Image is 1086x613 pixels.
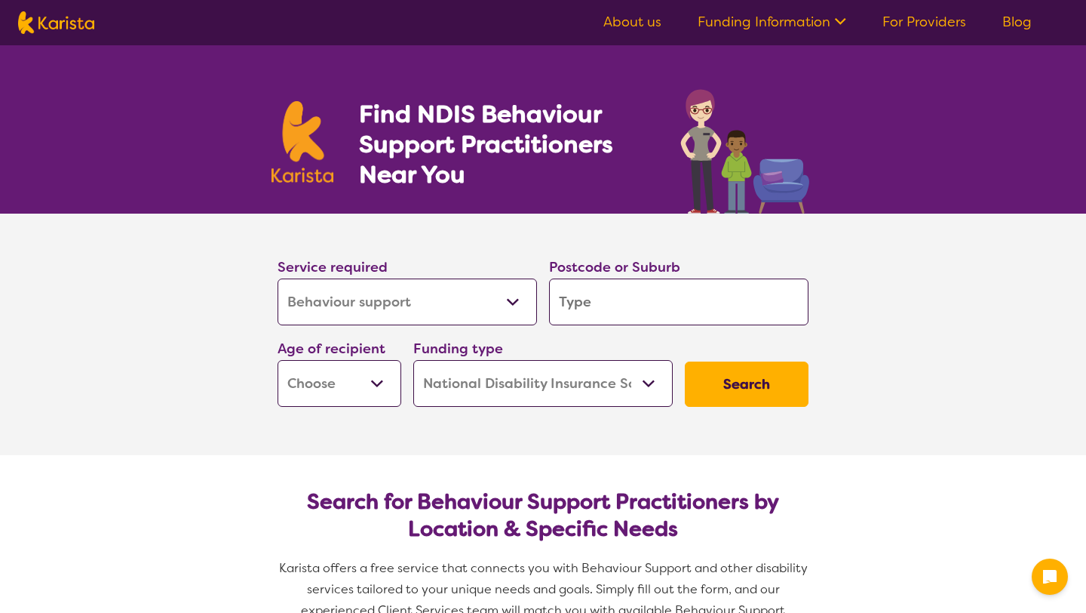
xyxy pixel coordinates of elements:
[413,340,503,358] label: Funding type
[271,101,333,183] img: Karista logo
[18,11,94,34] img: Karista logo
[359,99,651,189] h1: Find NDIS Behaviour Support Practitioners Near You
[676,82,814,214] img: behaviour-support
[278,258,388,276] label: Service required
[698,13,846,31] a: Funding Information
[1002,13,1032,31] a: Blog
[685,362,808,407] button: Search
[882,13,966,31] a: For Providers
[603,13,661,31] a: About us
[549,279,808,325] input: Type
[290,488,796,543] h2: Search for Behaviour Support Practitioners by Location & Specific Needs
[278,340,385,358] label: Age of recipient
[549,258,680,276] label: Postcode or Suburb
